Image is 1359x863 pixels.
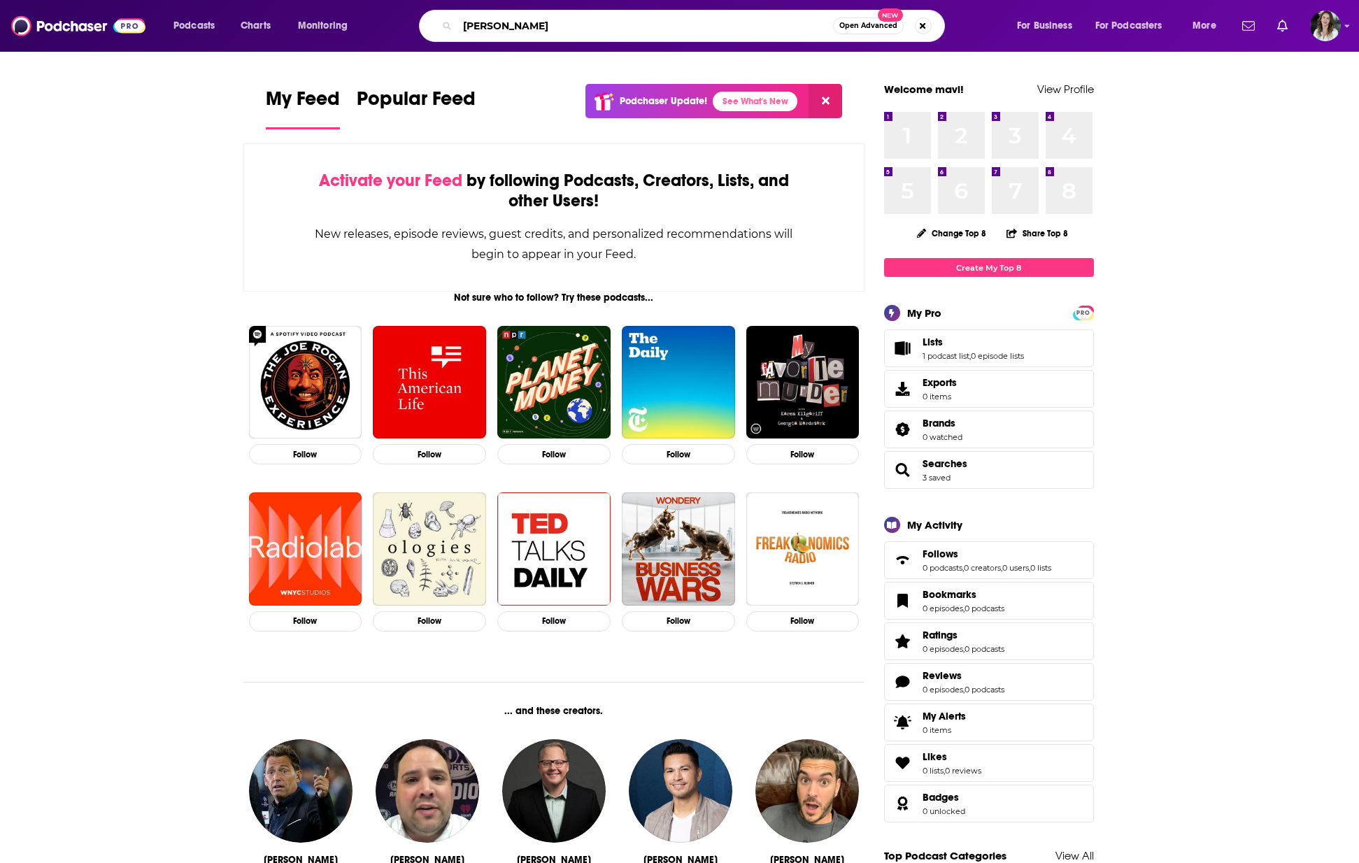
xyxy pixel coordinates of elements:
[923,629,958,641] span: Ratings
[1310,10,1341,41] span: Logged in as mavi
[884,744,1094,782] span: Likes
[1007,15,1090,37] button: open menu
[884,582,1094,620] span: Bookmarks
[497,492,611,606] img: TED Talks Daily
[923,417,955,429] span: Brands
[884,329,1094,367] span: Lists
[11,13,145,39] img: Podchaser - Follow, Share and Rate Podcasts
[298,16,348,36] span: Monitoring
[373,326,486,439] img: This American Life
[889,591,917,611] a: Bookmarks
[909,224,995,242] button: Change Top 8
[923,457,967,470] a: Searches
[884,785,1094,822] span: Badges
[884,622,1094,660] span: Ratings
[502,739,606,843] img: Mike Harmon
[963,685,965,694] span: ,
[1310,10,1341,41] img: User Profile
[1193,16,1216,36] span: More
[1183,15,1234,37] button: open menu
[923,766,944,776] a: 0 lists
[889,753,917,773] a: Likes
[249,444,362,464] button: Follow
[755,739,859,843] img: Rich Davis
[288,15,366,37] button: open menu
[923,791,959,804] span: Badges
[884,411,1094,448] span: Brands
[497,611,611,632] button: Follow
[889,338,917,358] a: Lists
[923,604,963,613] a: 0 episodes
[965,604,1004,613] a: 0 podcasts
[923,669,962,682] span: Reviews
[376,739,479,843] img: Dan Beyer
[923,588,1004,601] a: Bookmarks
[889,379,917,399] span: Exports
[923,669,1004,682] a: Reviews
[373,444,486,464] button: Follow
[497,326,611,439] img: Planet Money
[878,8,903,22] span: New
[963,644,965,654] span: ,
[884,258,1094,277] a: Create My Top 8
[923,376,957,389] span: Exports
[357,87,476,129] a: Popular Feed
[971,351,1024,361] a: 0 episode lists
[923,644,963,654] a: 0 episodes
[746,492,860,606] img: Freakonomics Radio
[314,171,795,211] div: by following Podcasts, Creators, Lists, and other Users!
[889,420,917,439] a: Brands
[629,739,732,843] img: Steve Covino
[884,849,1006,862] a: Top Podcast Categories
[923,417,962,429] a: Brands
[1310,10,1341,41] button: Show profile menu
[249,492,362,606] a: Radiolab
[357,87,476,119] span: Popular Feed
[839,22,897,29] span: Open Advanced
[944,766,945,776] span: ,
[620,95,707,107] p: Podchaser Update!
[965,685,1004,694] a: 0 podcasts
[373,492,486,606] a: Ologies with Alie Ward
[907,518,962,532] div: My Activity
[833,17,904,34] button: Open AdvancedNew
[1075,308,1092,318] span: PRO
[923,351,969,361] a: 1 podcast list
[884,704,1094,741] a: My Alerts
[964,563,1001,573] a: 0 creators
[923,336,1024,348] a: Lists
[884,451,1094,489] span: Searches
[1030,563,1051,573] a: 0 lists
[923,392,957,401] span: 0 items
[249,739,353,843] img: Daniel Riolo
[969,351,971,361] span: ,
[1272,14,1293,38] a: Show notifications dropdown
[249,611,362,632] button: Follow
[319,170,462,191] span: Activate your Feed
[962,563,964,573] span: ,
[1237,14,1260,38] a: Show notifications dropdown
[746,326,860,439] img: My Favorite Murder with Karen Kilgariff and Georgia Hardstark
[923,710,966,722] span: My Alerts
[266,87,340,129] a: My Feed
[243,292,865,304] div: Not sure who to follow? Try these podcasts...
[622,492,735,606] img: Business Wars
[884,663,1094,701] span: Reviews
[923,473,951,483] a: 3 saved
[884,370,1094,408] a: Exports
[1017,16,1072,36] span: For Business
[173,16,215,36] span: Podcasts
[713,92,797,111] a: See What's New
[889,713,917,732] span: My Alerts
[746,611,860,632] button: Follow
[314,224,795,264] div: New releases, episode reviews, guest credits, and personalized recommendations will begin to appe...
